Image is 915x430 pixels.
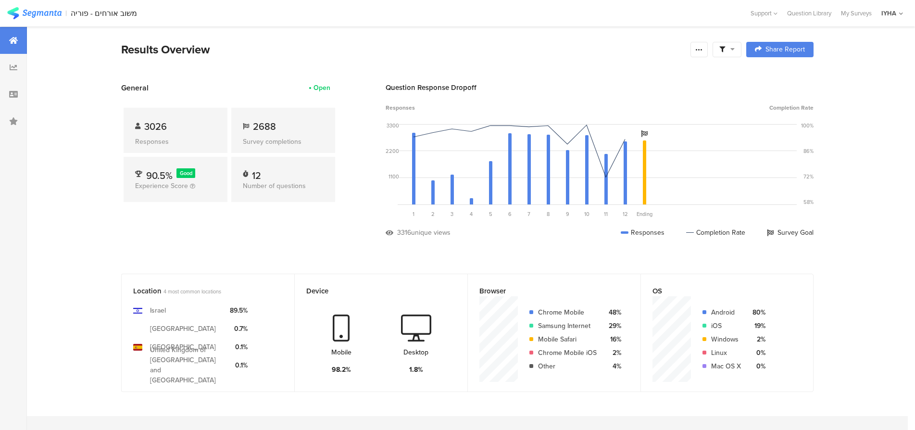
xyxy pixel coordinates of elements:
span: Good [180,169,192,177]
div: Responses [135,137,216,147]
span: General [121,82,149,93]
div: Other [538,361,597,371]
div: Samsung Internet [538,321,597,331]
div: | [65,8,67,19]
span: 11 [604,210,608,218]
div: Chrome Mobile [538,307,597,317]
div: 1.8% [409,365,423,375]
img: segmanta logo [7,7,62,19]
div: iOS [711,321,741,331]
div: 2% [749,334,765,344]
div: 3300 [387,122,399,129]
div: Results Overview [121,41,686,58]
div: IYHA [881,9,896,18]
div: 4% [604,361,621,371]
span: 2688 [253,119,276,134]
div: Desktop [403,347,428,357]
div: Question Response Dropoff [386,82,814,93]
div: unique views [411,228,451,238]
div: Survey Goal [767,228,814,238]
span: 6 [508,210,512,218]
div: 0.7% [230,324,248,334]
div: 0.1% [230,342,248,352]
div: Mac OS X [711,361,741,371]
div: Device [306,286,440,296]
div: 0% [749,348,765,358]
div: Linux [711,348,741,358]
div: 3316 [397,228,411,238]
div: Ending [635,210,654,218]
div: Survey completions [243,137,324,147]
i: Survey Goal [641,130,648,137]
div: 1100 [389,173,399,180]
div: Open [313,83,330,93]
div: Mobile [331,347,351,357]
span: 1 [413,210,414,218]
div: Windows [711,334,741,344]
span: 9 [566,210,569,218]
div: 100% [801,122,814,129]
span: 4 most common locations [163,288,221,295]
a: My Surveys [836,9,877,18]
span: 3 [451,210,453,218]
div: Completion Rate [686,228,745,238]
div: [GEOGRAPHIC_DATA] [150,324,216,334]
div: 0.1% [230,360,248,370]
div: 48% [604,307,621,317]
div: 89.5% [230,305,248,316]
span: Number of questions [243,181,306,191]
span: 5 [489,210,492,218]
div: 0% [749,361,765,371]
div: United Kingdom of [GEOGRAPHIC_DATA] and [GEOGRAPHIC_DATA] [150,345,222,385]
div: OS [652,286,786,296]
div: 98.2% [332,365,351,375]
div: Browser [479,286,613,296]
span: 12 [623,210,628,218]
span: Experience Score [135,181,188,191]
div: Support [751,6,777,21]
div: 19% [749,321,765,331]
div: 72% [803,173,814,180]
span: Share Report [765,46,805,53]
div: 2200 [386,147,399,155]
span: 2 [431,210,435,218]
div: Mobile Safari [538,334,597,344]
div: [GEOGRAPHIC_DATA] [150,342,216,352]
div: Location [133,286,267,296]
div: 2% [604,348,621,358]
span: Responses [386,103,415,112]
span: 3026 [144,119,167,134]
div: Israel [150,305,166,316]
span: Completion Rate [769,103,814,112]
div: משוב אורחים - פוריה [71,9,137,18]
div: Chrome Mobile iOS [538,348,597,358]
div: 29% [604,321,621,331]
div: 12 [252,168,261,178]
span: 4 [470,210,473,218]
div: Responses [621,228,664,238]
div: 86% [803,147,814,155]
span: 8 [547,210,550,218]
span: 7 [527,210,530,218]
div: 80% [749,307,765,317]
span: 10 [584,210,589,218]
div: 16% [604,334,621,344]
span: 90.5% [146,168,173,183]
div: Android [711,307,741,317]
a: Question Library [782,9,836,18]
div: 58% [803,198,814,206]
